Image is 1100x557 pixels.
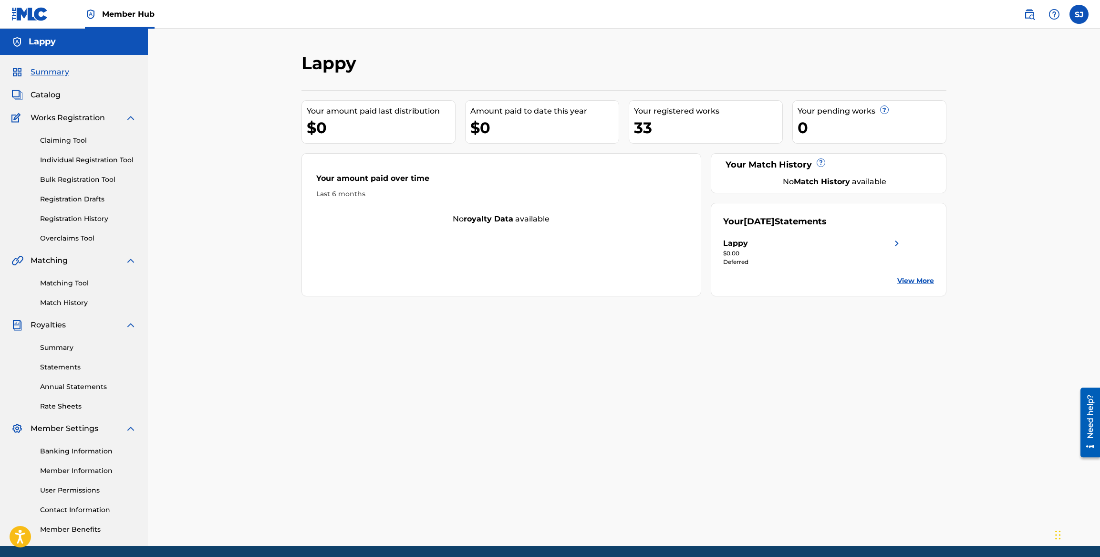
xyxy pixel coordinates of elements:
[85,9,96,20] img: Top Rightsholder
[464,214,513,223] strong: royalty data
[31,112,105,124] span: Works Registration
[40,233,136,243] a: Overclaims Tool
[40,525,136,535] a: Member Benefits
[11,36,23,48] img: Accounts
[316,189,686,199] div: Last 6 months
[1052,511,1100,557] div: 채팅 위젯
[301,53,361,74] h2: Lappy
[125,423,136,434] img: expand
[11,319,23,331] img: Royalties
[1020,5,1039,24] a: Public Search
[1069,5,1089,24] div: User Menu
[40,136,136,146] a: Claiming Tool
[31,89,61,101] span: Catalog
[102,9,155,20] span: Member Hub
[470,117,619,138] div: $0
[11,89,23,101] img: Catalog
[31,66,69,78] span: Summary
[40,401,136,411] a: Rate Sheets
[307,117,455,138] div: $0
[723,158,934,171] div: Your Match History
[723,238,748,249] div: Lappy
[11,89,61,101] a: CatalogCatalog
[40,382,136,392] a: Annual Statements
[40,278,136,288] a: Matching Tool
[40,214,136,224] a: Registration History
[1024,9,1035,20] img: search
[1048,9,1060,20] img: help
[470,105,619,117] div: Amount paid to date this year
[29,36,56,47] h5: Lappy
[723,238,903,266] a: Lappyright chevron icon$0.00Deferred
[40,194,136,204] a: Registration Drafts
[1045,5,1064,24] div: Help
[40,343,136,353] a: Summary
[40,175,136,185] a: Bulk Registration Tool
[125,112,136,124] img: expand
[735,176,934,188] div: No available
[31,255,68,266] span: Matching
[40,155,136,165] a: Individual Registration Tool
[798,117,946,138] div: 0
[11,7,48,21] img: MLC Logo
[40,446,136,456] a: Banking Information
[794,177,850,186] strong: Match History
[11,66,23,78] img: Summary
[723,258,903,266] div: Deferred
[634,105,782,117] div: Your registered works
[40,485,136,495] a: User Permissions
[744,216,775,227] span: [DATE]
[40,298,136,308] a: Match History
[798,105,946,117] div: Your pending works
[125,319,136,331] img: expand
[40,505,136,515] a: Contact Information
[316,173,686,189] div: Your amount paid over time
[634,117,782,138] div: 33
[40,362,136,372] a: Statements
[1073,384,1100,461] iframe: Resource Center
[1052,511,1100,557] iframe: Chat Widget
[817,159,825,167] span: ?
[1055,521,1061,549] div: 드래그
[31,423,98,434] span: Member Settings
[897,276,934,286] a: View More
[11,66,69,78] a: SummarySummary
[40,466,136,476] a: Member Information
[125,255,136,266] img: expand
[723,215,827,228] div: Your Statements
[891,238,903,249] img: right chevron icon
[11,255,23,266] img: Matching
[302,213,701,225] div: No available
[881,106,888,114] span: ?
[11,423,23,434] img: Member Settings
[31,319,66,331] span: Royalties
[11,112,24,124] img: Works Registration
[307,105,455,117] div: Your amount paid last distribution
[723,249,903,258] div: $0.00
